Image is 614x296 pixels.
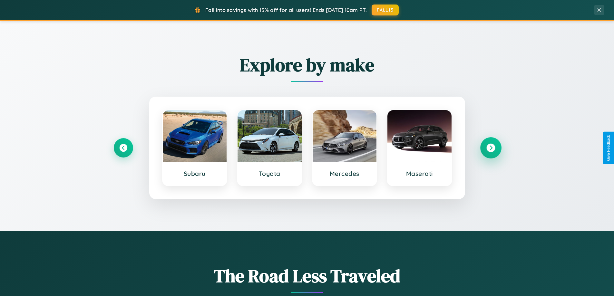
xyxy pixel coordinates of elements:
[372,5,399,15] button: FALL15
[394,170,445,177] h3: Maserati
[205,7,367,13] span: Fall into savings with 15% off for all users! Ends [DATE] 10am PT.
[319,170,370,177] h3: Mercedes
[244,170,295,177] h3: Toyota
[169,170,220,177] h3: Subaru
[114,263,501,288] h1: The Road Less Traveled
[606,135,611,161] div: Give Feedback
[114,53,501,77] h2: Explore by make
